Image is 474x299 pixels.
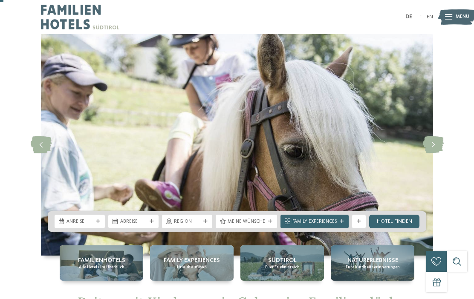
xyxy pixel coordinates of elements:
[331,245,414,281] a: Reiten mit Kindern in Südtirol Naturerlebnisse Eure Kindheitserinnerungen
[120,218,147,225] span: Abreise
[292,218,337,225] span: Family Experiences
[405,14,412,20] a: DE
[79,264,124,270] span: Alle Hotels im Überblick
[240,245,324,281] a: Reiten mit Kindern in Südtirol Südtirol Euer Erlebnisreich
[369,215,419,228] a: Hotel finden
[268,256,297,264] span: Südtirol
[78,256,125,264] span: Familienhotels
[41,34,433,256] img: Reiten mit Kindern in Südtirol
[174,218,200,225] span: Region
[150,245,234,281] a: Reiten mit Kindern in Südtirol Family Experiences Urlaub auf Maß
[427,14,433,20] a: EN
[456,14,469,20] span: Menü
[60,245,143,281] a: Reiten mit Kindern in Südtirol Familienhotels Alle Hotels im Überblick
[177,264,207,270] span: Urlaub auf Maß
[228,218,265,225] span: Meine Wünsche
[417,14,422,20] a: IT
[347,256,398,264] span: Naturerlebnisse
[265,264,300,270] span: Euer Erlebnisreich
[346,264,400,270] span: Eure Kindheitserinnerungen
[66,218,93,225] span: Anreise
[164,256,220,264] span: Family Experiences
